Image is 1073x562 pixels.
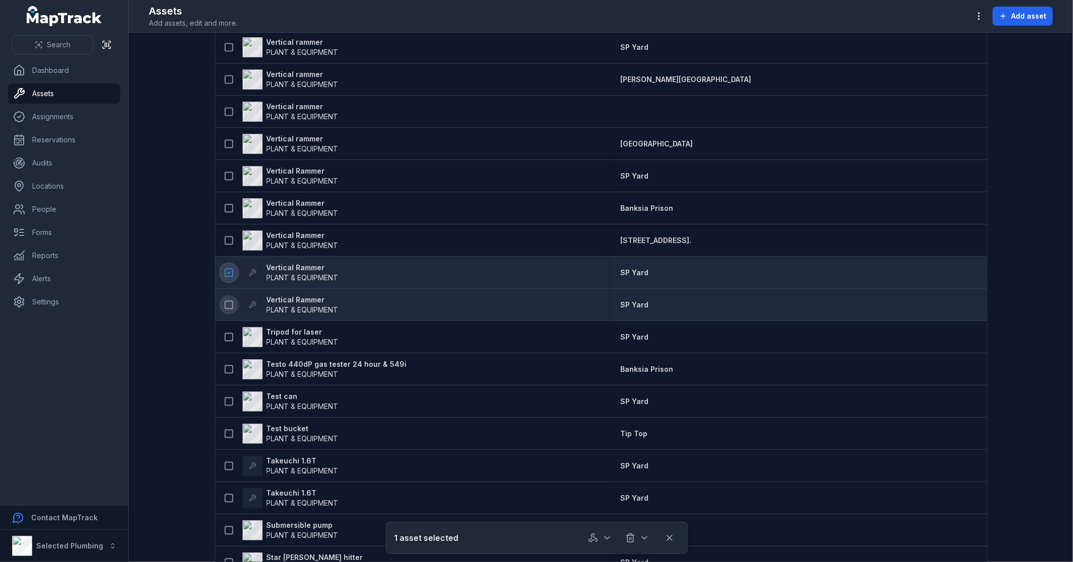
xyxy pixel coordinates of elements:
strong: Vertical rammer [267,102,339,112]
a: SP Yard [620,171,648,181]
span: SP Yard [620,461,648,470]
strong: Selected Plumbing [36,541,103,550]
span: PLANT & EQUIPMENT [267,273,339,282]
span: PLANT & EQUIPMENT [267,144,339,153]
a: Audits [8,153,120,173]
span: Tip Top [620,429,647,438]
strong: Vertical Rammer [267,263,339,273]
a: Settings [8,292,120,312]
a: SP Yard [620,461,648,471]
span: [PERSON_NAME][GEOGRAPHIC_DATA] [620,75,751,84]
a: Vertical RammerPLANT & EQUIPMENT [242,263,339,283]
strong: Submersible pump [267,520,339,530]
span: PLANT & EQUIPMENT [267,338,339,346]
a: Test canPLANT & EQUIPMENT [242,391,339,412]
span: PLANT & EQUIPMENT [267,402,339,411]
strong: Testo 440dP gas tester 24 hour & 549i [267,359,407,369]
span: PLANT & EQUIPMENT [267,434,339,443]
strong: Vertical Rammer [267,166,339,176]
strong: Test bucket [267,424,339,434]
a: SP Yard [620,396,648,407]
span: PLANT & EQUIPMENT [267,80,339,89]
a: Submersible pumpPLANT & EQUIPMENT [242,520,339,540]
a: Banksia Prison [620,203,673,213]
a: Locations [8,176,120,196]
a: SP Yard [620,300,648,310]
span: SP Yard [620,268,648,277]
a: [STREET_ADDRESS]. [620,235,691,246]
button: Add asset [993,7,1053,26]
button: Search [12,35,93,54]
span: PLANT & EQUIPMENT [267,531,339,539]
span: PLANT & EQUIPMENT [267,305,339,314]
strong: Vertical rammer [267,69,339,79]
a: Assignments [8,107,120,127]
a: MapTrack [27,6,102,26]
span: PLANT & EQUIPMENT [267,209,339,217]
span: Banksia Prison [620,204,673,212]
a: [PERSON_NAME][GEOGRAPHIC_DATA] [620,74,751,85]
a: Assets [8,84,120,104]
strong: Takeuchi 1.6T [267,488,339,498]
a: Vertical RammerPLANT & EQUIPMENT [242,198,339,218]
a: Tripod for laserPLANT & EQUIPMENT [242,327,339,347]
a: SP Yard [620,268,648,278]
a: Reservations [8,130,120,150]
span: SP Yard [620,494,648,502]
span: PLANT & EQUIPMENT [267,370,339,378]
h2: Assets [149,4,237,18]
a: People [8,199,120,219]
a: Vertical rammerPLANT & EQUIPMENT [242,102,339,122]
a: Test bucketPLANT & EQUIPMENT [242,424,339,444]
a: Takeuchi 1.6TPLANT & EQUIPMENT [242,488,339,508]
a: Vertical rammerPLANT & EQUIPMENT [242,37,339,57]
strong: Vertical rammer [267,37,339,47]
span: PLANT & EQUIPMENT [267,177,339,185]
strong: Test can [267,391,339,402]
strong: Vertical Rammer [267,230,339,240]
a: Forms [8,222,120,243]
span: PLANT & EQUIPMENT [267,466,339,475]
a: Alerts [8,269,120,289]
span: Add assets, edit and more. [149,18,237,28]
a: Dashboard [8,60,120,81]
span: Banksia Prison [620,365,673,373]
strong: Tripod for laser [267,327,339,337]
a: SP Yard [620,42,648,52]
span: SP Yard [620,333,648,341]
a: SP Yard [620,493,648,503]
span: PLANT & EQUIPMENT [267,112,339,121]
strong: Takeuchi 1.6T [267,456,339,466]
a: Testo 440dP gas tester 24 hour & 549iPLANT & EQUIPMENT [242,359,407,379]
a: Vertical rammerPLANT & EQUIPMENT [242,69,339,90]
span: [GEOGRAPHIC_DATA] [620,139,693,148]
a: Vertical RammerPLANT & EQUIPMENT [242,295,339,315]
span: SP Yard [620,397,648,406]
span: Search [47,40,70,50]
strong: Contact MapTrack [31,513,98,522]
strong: Vertical Rammer [267,198,339,208]
span: SP Yard [620,43,648,51]
a: Banksia Prison [620,364,673,374]
strong: 1 asset selected [394,532,459,544]
a: Vertical RammerPLANT & EQUIPMENT [242,166,339,186]
a: [GEOGRAPHIC_DATA] [620,139,693,149]
strong: Vertical rammer [267,134,339,144]
span: [STREET_ADDRESS]. [620,236,691,245]
span: PLANT & EQUIPMENT [267,48,339,56]
a: Vertical RammerPLANT & EQUIPMENT [242,230,339,251]
a: SP Yard [620,332,648,342]
span: Add asset [1011,11,1046,21]
a: Takeuchi 1.6TPLANT & EQUIPMENT [242,456,339,476]
span: PLANT & EQUIPMENT [267,499,339,507]
span: SP Yard [620,300,648,309]
span: SP Yard [620,172,648,180]
a: Reports [8,246,120,266]
a: Vertical rammerPLANT & EQUIPMENT [242,134,339,154]
span: PLANT & EQUIPMENT [267,241,339,250]
a: Tip Top [620,429,647,439]
strong: Vertical Rammer [267,295,339,305]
